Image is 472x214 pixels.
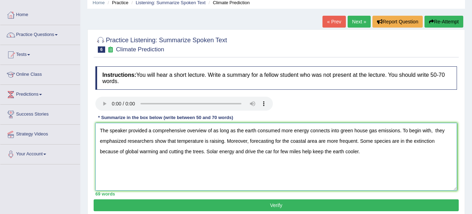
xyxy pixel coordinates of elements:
[0,45,80,62] a: Tests
[94,199,459,211] button: Verify
[424,16,463,28] button: Re-Attempt
[0,25,80,43] a: Practice Questions
[322,16,346,28] a: « Prev
[0,125,80,142] a: Strategy Videos
[0,105,80,122] a: Success Stories
[0,65,80,82] a: Online Class
[98,46,105,53] span: 6
[107,46,114,53] small: Exam occurring question
[95,191,457,197] div: 69 words
[372,16,423,28] button: Report Question
[0,5,80,23] a: Home
[95,114,236,121] div: * Summarize in the box below (write between 50 and 70 words)
[348,16,371,28] a: Next »
[0,85,80,102] a: Predictions
[95,66,457,90] h4: You will hear a short lecture. Write a summary for a fellow student who was not present at the le...
[0,145,80,162] a: Your Account
[102,72,136,78] b: Instructions:
[116,46,164,53] small: Climate Prediction
[95,35,227,53] h2: Practice Listening: Summarize Spoken Text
